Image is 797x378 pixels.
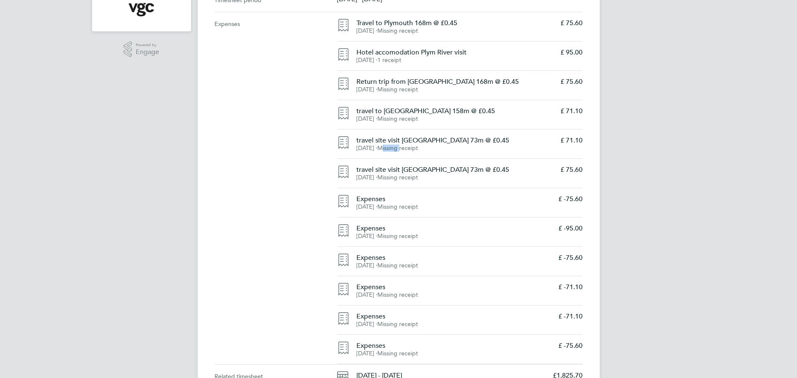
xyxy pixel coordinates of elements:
span: [DATE] ⋅ [356,262,377,269]
span: [DATE] ⋅ [356,86,377,93]
span: [DATE] ⋅ [356,27,377,34]
span: Missing receipt [377,86,418,93]
p: £ 71.10 [560,107,583,115]
div: Expenses [214,12,337,364]
p: £ 75.60 [560,166,583,174]
h4: travel to [GEOGRAPHIC_DATA] 158m @ £0.45 [356,107,554,115]
span: Missing receipt [377,233,418,240]
p: £ -71.10 [558,283,583,291]
h4: Travel to Plymouth 168m @ £0.45 [356,19,554,27]
h4: Hotel accomodation Plym River visit [356,48,554,57]
span: 1 receipt [377,57,401,64]
span: Engage [136,49,159,56]
span: [DATE] ⋅ [356,174,377,181]
span: [DATE] ⋅ [356,145,377,152]
h4: Expenses [356,195,552,203]
h4: Expenses [356,312,552,321]
h4: Expenses [356,283,552,291]
img: vgcgroup-logo-retina.png [129,3,154,16]
h4: Return trip from [GEOGRAPHIC_DATA] 168m @ £0.45 [356,78,554,86]
h4: travel site visit [GEOGRAPHIC_DATA] 73m @ £0.45 [356,166,554,174]
span: Missing receipt [377,321,418,328]
span: Missing receipt [377,291,418,298]
h4: travel site visit [GEOGRAPHIC_DATA] 73m @ £0.45 [356,136,554,145]
p: £ -75.60 [558,195,583,203]
span: [DATE] ⋅ [356,57,377,64]
h4: Expenses [356,342,552,350]
span: Missing receipt [377,27,418,34]
p: £ 95.00 [560,48,583,57]
span: [DATE] ⋅ [356,233,377,240]
p: £ -95.00 [558,224,583,233]
p: £ 75.60 [560,19,583,27]
p: £ 71.10 [560,136,583,145]
span: [DATE] ⋅ [356,203,377,210]
p: £ 75.60 [560,78,583,86]
a: Go to home page [102,3,181,16]
span: Missing receipt [377,350,418,357]
span: Missing receipt [377,115,418,122]
span: Missing receipt [377,145,418,152]
span: Missing receipt [377,262,418,269]
span: Missing receipt [377,203,418,210]
h4: Expenses [356,224,552,233]
h4: Expenses [356,254,552,262]
span: Missing receipt [377,174,418,181]
span: [DATE] ⋅ [356,291,377,298]
span: [DATE] ⋅ [356,115,377,122]
span: [DATE] ⋅ [356,350,377,357]
p: £ -71.10 [558,312,583,321]
p: £ -75.60 [558,342,583,350]
span: [DATE] ⋅ [356,321,377,328]
p: £ -75.60 [558,254,583,262]
span: Powered by [136,41,159,49]
a: Powered byEngage [124,41,159,57]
